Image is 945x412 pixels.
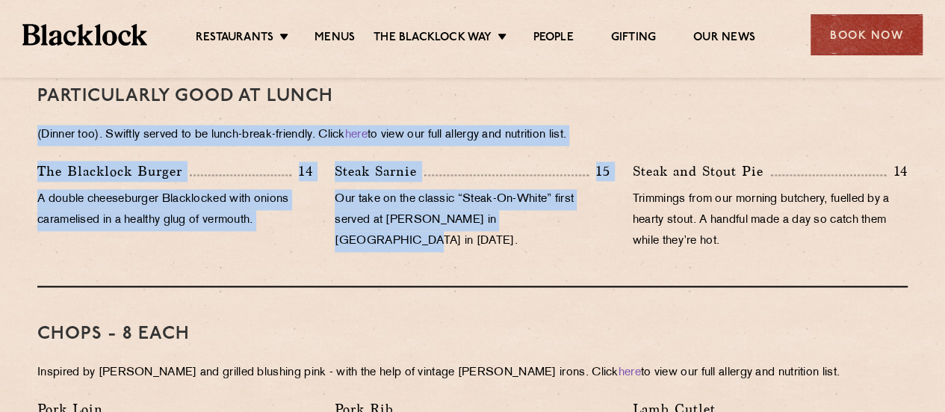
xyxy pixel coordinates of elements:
p: Our take on the classic “Steak-On-White” first served at [PERSON_NAME] in [GEOGRAPHIC_DATA] in [D... [335,189,610,252]
p: Steak Sarnie [335,161,424,182]
p: 14 [291,162,313,181]
a: here [619,367,641,378]
a: People [533,31,573,47]
img: BL_Textured_Logo-footer-cropped.svg [22,24,147,45]
p: Inspired by [PERSON_NAME] and grilled blushing pink - with the help of vintage [PERSON_NAME] iron... [37,363,908,384]
a: Menus [315,31,355,47]
p: A double cheeseburger Blacklocked with onions caramelised in a healthy glug of vermouth. [37,189,312,231]
p: 14 [886,162,908,181]
h3: PARTICULARLY GOOD AT LUNCH [37,87,908,106]
p: (Dinner too). Swiftly served to be lunch-break-friendly. Click to view our full allergy and nutri... [37,125,908,146]
a: Restaurants [196,31,273,47]
h3: Chops - 8 each [37,325,908,344]
p: Trimmings from our morning butchery, fuelled by a hearty stout. A handful made a day so catch the... [633,189,908,252]
div: Book Now [811,14,923,55]
p: 15 [589,162,610,181]
a: The Blacklock Way [374,31,492,47]
p: Steak and Stout Pie [633,161,771,182]
p: The Blacklock Burger [37,161,190,182]
a: here [345,129,368,141]
a: Our News [693,31,755,47]
a: Gifting [611,31,656,47]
